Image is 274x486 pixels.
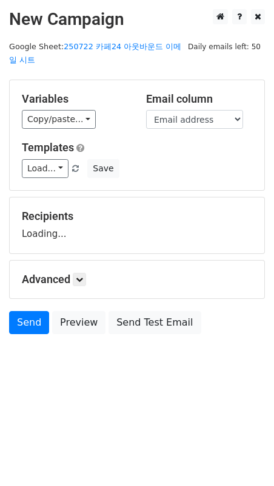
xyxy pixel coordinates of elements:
small: Google Sheet: [9,42,181,65]
h5: Email column [146,92,252,106]
button: Save [87,159,119,178]
span: Daily emails left: 50 [184,40,265,53]
a: Templates [22,141,74,154]
a: Send [9,311,49,334]
a: Load... [22,159,68,178]
h5: Recipients [22,210,252,223]
h2: New Campaign [9,9,265,30]
div: Loading... [22,210,252,241]
a: 250722 카페24 아웃바운드 이메일 시트 [9,42,181,65]
h5: Advanced [22,273,252,286]
a: Send Test Email [109,311,201,334]
a: Daily emails left: 50 [184,42,265,51]
h5: Variables [22,92,128,106]
a: Copy/paste... [22,110,96,129]
a: Preview [52,311,105,334]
